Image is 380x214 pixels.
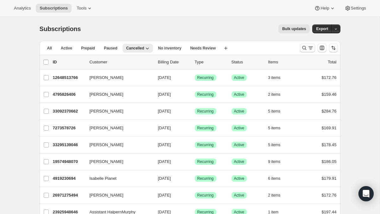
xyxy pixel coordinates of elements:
button: 5 items [268,140,288,149]
span: Active [234,109,244,114]
span: Subscriptions [40,6,68,11]
span: 2 items [268,92,281,97]
span: [PERSON_NAME] [90,75,123,81]
span: $172.76 [322,75,337,80]
p: 26971275494 [53,192,85,198]
span: Analytics [14,6,31,11]
span: [DATE] [158,176,171,181]
div: Open Intercom Messenger [358,186,374,201]
span: Recurring [197,193,214,198]
span: Recurring [197,126,214,131]
span: 6 items [268,176,281,181]
span: Active [234,92,244,97]
button: 2 items [268,90,288,99]
span: $169.91 [322,126,337,130]
span: Isabelle Planet [90,175,117,182]
button: Customize table column order and visibility [318,43,326,52]
p: ID [53,59,85,65]
span: Recurring [197,142,214,147]
span: [PERSON_NAME] [90,108,123,114]
button: [PERSON_NAME] [86,123,149,133]
button: [PERSON_NAME] [86,190,149,200]
span: [DATE] [158,109,171,113]
span: Tools [77,6,86,11]
button: Subscriptions [36,4,72,13]
span: [PERSON_NAME] [90,142,123,148]
p: Total [328,59,336,65]
p: Status [231,59,263,65]
p: 19574948070 [53,159,85,165]
button: [PERSON_NAME] [86,89,149,100]
span: [PERSON_NAME] [90,91,123,98]
button: [PERSON_NAME] [86,157,149,167]
p: 7273578726 [53,125,85,131]
div: 19574948070[PERSON_NAME][DATE]SuccessRecurringSuccessActive9 items$186.05 [53,157,337,166]
span: Recurring [197,109,214,114]
div: 33092370662[PERSON_NAME][DATE]SuccessRecurringSuccessActive5 items$284.76 [53,107,337,116]
p: Billing Date [158,59,190,65]
button: Help [310,4,339,13]
p: 33092370662 [53,108,85,114]
span: [DATE] [158,126,171,130]
span: Export [316,26,328,31]
button: Isabelle Planet [86,173,149,184]
span: [DATE] [158,159,171,164]
span: Prepaid [81,46,95,51]
span: Needs Review [190,46,216,51]
div: 4795826406[PERSON_NAME][DATE]SuccessRecurringSuccessActive2 items$159.46 [53,90,337,99]
span: Active [61,46,72,51]
p: 33295139046 [53,142,85,148]
span: Active [234,176,244,181]
div: 7273578726[PERSON_NAME][DATE]SuccessRecurringSuccessActive5 items$169.91 [53,124,337,133]
button: 5 items [268,124,288,133]
span: Active [234,193,244,198]
span: Active [234,142,244,147]
button: 2 items [268,191,288,200]
button: 9 items [268,157,288,166]
span: Recurring [197,92,214,97]
div: Items [268,59,300,65]
span: $178.45 [322,142,337,147]
button: [PERSON_NAME] [86,73,149,83]
span: $284.76 [322,109,337,113]
div: 12648513766[PERSON_NAME][DATE]SuccessRecurringSuccessActive3 items$172.76 [53,73,337,82]
span: [PERSON_NAME] [90,125,123,131]
span: $179.91 [322,176,337,181]
span: Paused [104,46,117,51]
span: 5 items [268,126,281,131]
span: [DATE] [158,142,171,147]
button: Bulk updates [278,24,310,33]
span: 5 items [268,142,281,147]
span: [DATE] [158,75,171,80]
span: Recurring [197,176,214,181]
span: Recurring [197,75,214,80]
span: Recurring [197,159,214,164]
span: Active [234,126,244,131]
span: [PERSON_NAME] [90,159,123,165]
p: 4795826406 [53,91,85,98]
button: 3 items [268,73,288,82]
p: Customer [90,59,153,65]
button: Analytics [10,4,35,13]
span: $186.05 [322,159,337,164]
button: Tools [73,4,97,13]
button: [PERSON_NAME] [86,140,149,150]
span: 5 items [268,109,281,114]
p: 12648513766 [53,75,85,81]
p: 4919230694 [53,175,85,182]
div: Type [195,59,226,65]
span: [PERSON_NAME] [90,192,123,198]
div: 4919230694Isabelle Planet[DATE]SuccessRecurringSuccessActive6 items$179.91 [53,174,337,183]
span: Bulk updates [282,26,306,31]
button: Create new view [221,44,231,53]
span: All [47,46,52,51]
div: IDCustomerBilling DateTypeStatusItemsTotal [53,59,337,65]
span: $159.46 [322,92,337,97]
button: 5 items [268,107,288,116]
button: Search and filter results [300,43,315,52]
span: Help [320,6,329,11]
span: 9 items [268,159,281,164]
span: [DATE] [158,193,171,198]
span: No inventory [158,46,181,51]
span: Settings [351,6,366,11]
